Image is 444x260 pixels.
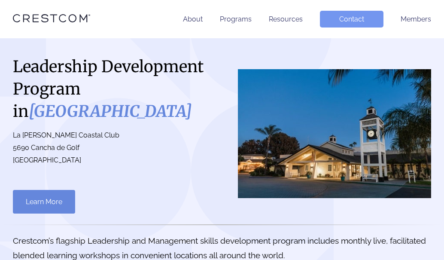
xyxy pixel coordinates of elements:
a: Programs [220,15,252,23]
a: Resources [269,15,303,23]
a: Members [401,15,431,23]
h1: Leadership Development Program in [13,55,213,122]
a: About [183,15,203,23]
i: [GEOGRAPHIC_DATA] [29,101,192,121]
p: La [PERSON_NAME] Coastal Club 5690 Cancha de Golf [GEOGRAPHIC_DATA] [13,129,213,166]
img: San Diego County [238,69,431,198]
a: Learn More [13,190,75,214]
a: Contact [320,11,383,28]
